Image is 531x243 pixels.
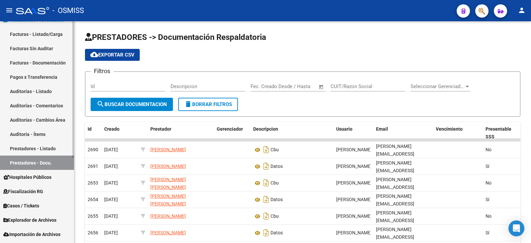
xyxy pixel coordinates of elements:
[5,6,13,14] mat-icon: menu
[270,197,283,202] span: Datos
[150,164,186,169] span: [PERSON_NAME]
[336,213,372,219] span: [PERSON_NAME]
[262,144,270,155] i: Descargar documento
[262,227,270,238] i: Descargar documento
[336,230,372,235] span: [PERSON_NAME]
[148,122,214,144] datatable-header-cell: Prestador
[3,231,60,238] span: Importación de Archivos
[97,100,105,108] mat-icon: search
[376,144,414,164] span: [PERSON_NAME][EMAIL_ADDRESS][DOMAIN_NAME]
[3,174,51,181] span: Hospitales Públicos
[486,230,489,235] span: Sí
[91,98,173,111] button: Buscar Documentacion
[486,126,511,139] span: Presentable SSS
[262,211,270,221] i: Descargar documento
[52,3,84,18] span: - OSMISS
[88,230,98,235] span: 2656
[88,126,92,132] span: Id
[3,202,39,209] span: Casos / Tickets
[251,83,277,89] input: Fecha inicio
[270,164,283,169] span: Datos
[334,122,373,144] datatable-header-cell: Usuario
[104,164,118,169] span: [DATE]
[251,122,334,144] datatable-header-cell: Descripcion
[184,100,192,108] mat-icon: delete
[270,181,279,186] span: Cbu
[433,122,483,144] datatable-header-cell: Vencimiento
[376,126,388,132] span: Email
[3,188,43,195] span: Fiscalización RG
[262,161,270,172] i: Descargar documento
[102,122,138,144] datatable-header-cell: Creado
[270,230,283,236] span: Datos
[104,126,119,132] span: Creado
[336,147,372,152] span: [PERSON_NAME]
[90,52,134,58] span: Exportar CSV
[150,213,186,219] span: [PERSON_NAME]
[411,83,464,89] span: Seleccionar Gerenciador
[486,180,492,185] span: No
[336,126,352,132] span: Usuario
[336,197,372,202] span: [PERSON_NAME]
[214,122,251,144] datatable-header-cell: Gerenciador
[486,213,492,219] span: No
[88,147,98,152] span: 2690
[150,126,171,132] span: Prestador
[150,147,186,152] span: [PERSON_NAME]
[376,193,414,214] span: [PERSON_NAME][EMAIL_ADDRESS][DOMAIN_NAME]
[91,66,114,76] h3: Filtros
[97,101,167,107] span: Buscar Documentacion
[104,180,118,185] span: [DATE]
[88,180,98,185] span: 2653
[283,83,316,89] input: Fecha fin
[88,164,98,169] span: 2691
[85,122,102,144] datatable-header-cell: Id
[150,193,186,206] span: [PERSON_NAME] [PERSON_NAME]
[376,177,414,197] span: [PERSON_NAME][EMAIL_ADDRESS][DOMAIN_NAME]
[376,160,414,181] span: [PERSON_NAME][EMAIL_ADDRESS][DOMAIN_NAME]
[85,49,140,61] button: Exportar CSV
[150,230,186,235] span: [PERSON_NAME]
[85,33,266,42] span: PRESTADORES -> Documentación Respaldatoria
[483,122,523,144] datatable-header-cell: Presentable SSS
[270,147,279,153] span: Cbu
[178,98,238,111] button: Borrar Filtros
[253,126,278,132] span: Descripcion
[373,122,433,144] datatable-header-cell: Email
[436,126,463,132] span: Vencimiento
[104,147,118,152] span: [DATE]
[217,126,243,132] span: Gerenciador
[3,216,56,224] span: Explorador de Archivos
[318,83,325,91] button: Open calendar
[518,6,526,14] mat-icon: person
[88,213,98,219] span: 2655
[150,177,186,190] span: [PERSON_NAME] [PERSON_NAME]
[270,214,279,219] span: Cbu
[336,164,372,169] span: [PERSON_NAME]
[88,197,98,202] span: 2654
[486,147,492,152] span: No
[262,178,270,188] i: Descargar documento
[90,51,98,59] mat-icon: cloud_download
[376,210,414,231] span: [PERSON_NAME][EMAIL_ADDRESS][DOMAIN_NAME]
[486,197,489,202] span: Sí
[508,220,524,236] div: Open Intercom Messenger
[336,180,372,185] span: [PERSON_NAME]
[262,194,270,205] i: Descargar documento
[104,197,118,202] span: [DATE]
[486,164,489,169] span: Sí
[104,213,118,219] span: [DATE]
[184,101,232,107] span: Borrar Filtros
[104,230,118,235] span: [DATE]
